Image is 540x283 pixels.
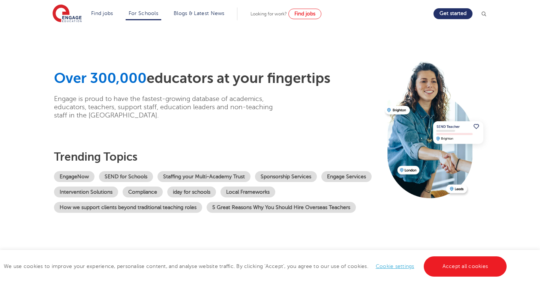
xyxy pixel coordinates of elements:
p: Engage is proud to have the fastest-growing database of academics, educators, teachers, support s... [54,95,285,119]
a: For Schools [129,11,158,16]
img: Recruitment hero image [383,58,490,198]
a: Cookie settings [376,263,414,269]
span: We use cookies to improve your experience, personalise content, and analyse website traffic. By c... [4,263,508,269]
a: Find jobs [288,9,321,19]
a: How we support clients beyond traditional teaching roles [54,202,202,213]
a: Local Frameworks [220,187,275,197]
a: iday for schools [167,187,216,197]
span: Over 300,000 [54,70,147,86]
span: Looking for work? [250,11,287,17]
img: Engage Education [52,5,82,23]
a: Intervention Solutions [54,187,118,197]
a: Get started [433,8,472,19]
span: Find jobs [294,11,315,17]
h3: Trending topics [54,150,379,164]
a: Blogs & Latest News [174,11,225,16]
a: Staffing your Multi-Academy Trust [157,171,250,182]
a: Accept all cookies [424,256,507,277]
a: 5 Great Reasons Why You Should Hire Overseas Teachers [207,202,356,213]
a: SEND for Schools [99,171,153,182]
a: Engage Services [321,171,372,182]
a: Compliance [123,187,163,197]
h1: educators at your fingertips [54,70,379,87]
a: EngageNow [54,171,94,182]
a: Sponsorship Services [255,171,317,182]
a: Find jobs [91,11,113,16]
